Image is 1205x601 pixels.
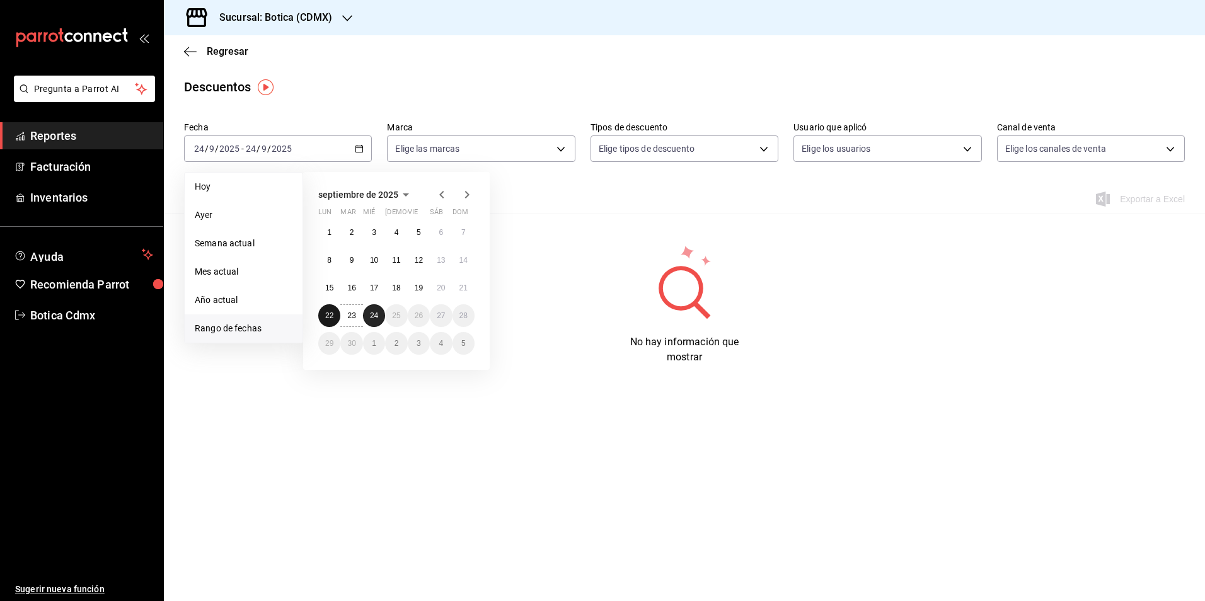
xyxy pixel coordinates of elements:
span: Pregunta a Parrot AI [34,83,135,96]
button: 27 de septiembre de 2025 [430,304,452,327]
abbr: domingo [453,208,468,221]
abbr: lunes [318,208,332,221]
abbr: 23 de septiembre de 2025 [347,311,355,320]
abbr: 2 de octubre de 2025 [395,339,399,348]
span: / [205,144,209,154]
span: Rango de fechas [195,322,292,335]
button: 12 de septiembre de 2025 [408,249,430,272]
button: 19 de septiembre de 2025 [408,277,430,299]
label: Canal de venta [997,123,1185,132]
abbr: 7 de septiembre de 2025 [461,228,466,237]
button: 23 de septiembre de 2025 [340,304,362,327]
button: 11 de septiembre de 2025 [385,249,407,272]
abbr: 24 de septiembre de 2025 [370,311,378,320]
input: -- [209,144,215,154]
abbr: 25 de septiembre de 2025 [392,311,400,320]
abbr: 28 de septiembre de 2025 [459,311,468,320]
abbr: 2 de septiembre de 2025 [350,228,354,237]
span: Sugerir nueva función [15,583,153,596]
button: 20 de septiembre de 2025 [430,277,452,299]
span: septiembre de 2025 [318,190,398,200]
abbr: 15 de septiembre de 2025 [325,283,333,292]
abbr: 19 de septiembre de 2025 [415,283,423,292]
span: Inventarios [30,189,153,206]
button: 4 de octubre de 2025 [430,332,452,355]
span: Elige los canales de venta [1005,142,1106,155]
div: Descuentos [184,77,251,96]
label: Tipos de descuento [591,123,778,132]
abbr: 10 de septiembre de 2025 [370,256,378,265]
abbr: 8 de septiembre de 2025 [327,256,332,265]
abbr: 3 de octubre de 2025 [417,339,421,348]
abbr: 26 de septiembre de 2025 [415,311,423,320]
button: 13 de septiembre de 2025 [430,249,452,272]
button: 22 de septiembre de 2025 [318,304,340,327]
button: 26 de septiembre de 2025 [408,304,430,327]
button: 30 de septiembre de 2025 [340,332,362,355]
span: Ayer [195,209,292,222]
abbr: jueves [385,208,459,221]
button: 2 de septiembre de 2025 [340,221,362,244]
span: Recomienda Parrot [30,276,153,293]
button: 14 de septiembre de 2025 [453,249,475,272]
button: 24 de septiembre de 2025 [363,304,385,327]
abbr: 30 de septiembre de 2025 [347,339,355,348]
button: 5 de septiembre de 2025 [408,221,430,244]
abbr: 4 de septiembre de 2025 [395,228,399,237]
abbr: miércoles [363,208,375,221]
input: -- [193,144,205,154]
span: Semana actual [195,237,292,250]
span: / [215,144,219,154]
span: Elige las marcas [395,142,459,155]
button: 16 de septiembre de 2025 [340,277,362,299]
abbr: 5 de septiembre de 2025 [417,228,421,237]
span: Facturación [30,158,153,175]
button: 18 de septiembre de 2025 [385,277,407,299]
input: -- [261,144,267,154]
button: 28 de septiembre de 2025 [453,304,475,327]
input: -- [245,144,257,154]
span: Botica Cdmx [30,307,153,324]
button: 3 de septiembre de 2025 [363,221,385,244]
span: No hay información que mostrar [630,336,739,363]
input: ---- [219,144,240,154]
button: 5 de octubre de 2025 [453,332,475,355]
abbr: 13 de septiembre de 2025 [437,256,445,265]
button: 4 de septiembre de 2025 [385,221,407,244]
img: Tooltip marker [258,79,274,95]
button: 21 de septiembre de 2025 [453,277,475,299]
label: Marca [387,123,575,132]
abbr: 3 de septiembre de 2025 [372,228,376,237]
button: 10 de septiembre de 2025 [363,249,385,272]
span: / [267,144,271,154]
abbr: 16 de septiembre de 2025 [347,283,355,292]
button: 7 de septiembre de 2025 [453,221,475,244]
abbr: sábado [430,208,443,221]
button: Regresar [184,45,248,57]
abbr: 29 de septiembre de 2025 [325,339,333,348]
abbr: 1 de octubre de 2025 [372,339,376,348]
a: Pregunta a Parrot AI [9,91,155,105]
button: 2 de octubre de 2025 [385,332,407,355]
input: ---- [271,144,292,154]
span: Elige tipos de descuento [599,142,695,155]
h3: Sucursal: Botica (CDMX) [209,10,332,25]
button: open_drawer_menu [139,33,149,43]
button: 25 de septiembre de 2025 [385,304,407,327]
span: Regresar [207,45,248,57]
abbr: 9 de septiembre de 2025 [350,256,354,265]
span: Año actual [195,294,292,307]
button: 15 de septiembre de 2025 [318,277,340,299]
abbr: 14 de septiembre de 2025 [459,256,468,265]
button: 6 de septiembre de 2025 [430,221,452,244]
button: Pregunta a Parrot AI [14,76,155,102]
abbr: 12 de septiembre de 2025 [415,256,423,265]
button: 1 de septiembre de 2025 [318,221,340,244]
span: - [241,144,244,154]
button: 9 de septiembre de 2025 [340,249,362,272]
span: Mes actual [195,265,292,278]
abbr: 17 de septiembre de 2025 [370,283,378,292]
button: 29 de septiembre de 2025 [318,332,340,355]
abbr: 11 de septiembre de 2025 [392,256,400,265]
abbr: martes [340,208,355,221]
